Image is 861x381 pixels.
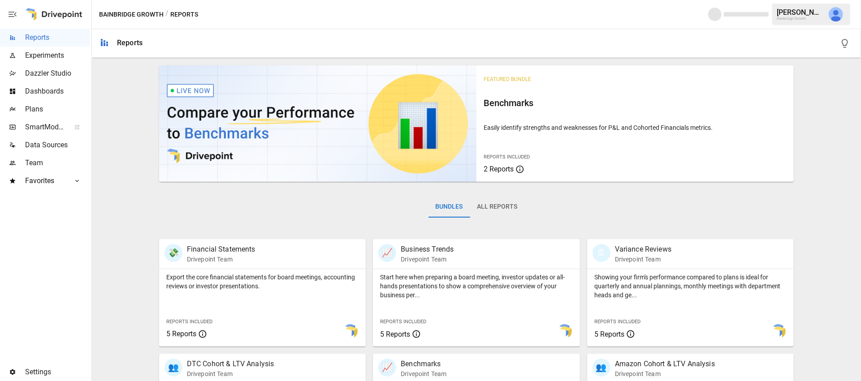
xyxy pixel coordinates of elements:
[615,369,715,378] p: Drivepoint Team
[117,39,143,47] div: Reports
[25,86,90,97] span: Dashboards
[484,76,531,82] span: Featured Bundle
[594,273,787,300] p: Showing your firm's performance compared to plans is ideal for quarterly and annual plannings, mo...
[777,8,823,17] div: [PERSON_NAME]
[401,244,454,255] p: Business Trends
[593,359,610,377] div: 👥
[64,120,70,132] span: ™
[343,324,358,338] img: smart model
[777,17,823,21] div: Bainbridge Growth
[829,7,843,21] img: Derek Yimoyines
[378,244,396,262] div: 📈
[401,369,446,378] p: Drivepoint Team
[380,330,410,338] span: 5 Reports
[187,359,274,369] p: DTC Cohort & LTV Analysis
[484,165,514,173] span: 2 Reports
[380,273,573,300] p: Start here when preparing a board meeting, investor updates or all-hands presentations to show a ...
[187,369,274,378] p: Drivepoint Team
[484,96,787,110] h6: Benchmarks
[558,324,572,338] img: smart model
[401,255,454,264] p: Drivepoint Team
[615,359,715,369] p: Amazon Cohort & LTV Analysis
[615,244,671,255] p: Variance Reviews
[164,359,182,377] div: 👥
[166,273,359,291] p: Export the core financial statements for board meetings, accounting reviews or investor presentat...
[166,330,196,338] span: 5 Reports
[378,359,396,377] div: 📈
[823,2,848,27] button: Derek Yimoyines
[25,176,65,186] span: Favorites
[428,196,470,218] button: Bundles
[484,123,787,132] p: Easily identify strengths and weaknesses for P&L and Cohorted Financials metrics.
[380,319,426,325] span: Reports Included
[25,158,90,168] span: Team
[164,244,182,262] div: 💸
[165,9,169,20] div: /
[594,330,624,338] span: 5 Reports
[187,255,255,264] p: Drivepoint Team
[25,367,90,377] span: Settings
[401,359,446,369] p: Benchmarks
[99,9,164,20] button: Bainbridge Growth
[25,122,65,133] span: SmartModel
[771,324,786,338] img: smart model
[25,32,90,43] span: Reports
[470,196,525,218] button: All Reports
[484,154,530,160] span: Reports Included
[25,104,90,115] span: Plans
[594,319,640,325] span: Reports Included
[25,68,90,79] span: Dazzler Studio
[166,319,212,325] span: Reports Included
[25,50,90,61] span: Experiments
[187,244,255,255] p: Financial Statements
[615,255,671,264] p: Drivepoint Team
[593,244,610,262] div: 🗓
[159,65,476,182] img: video thumbnail
[25,140,90,150] span: Data Sources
